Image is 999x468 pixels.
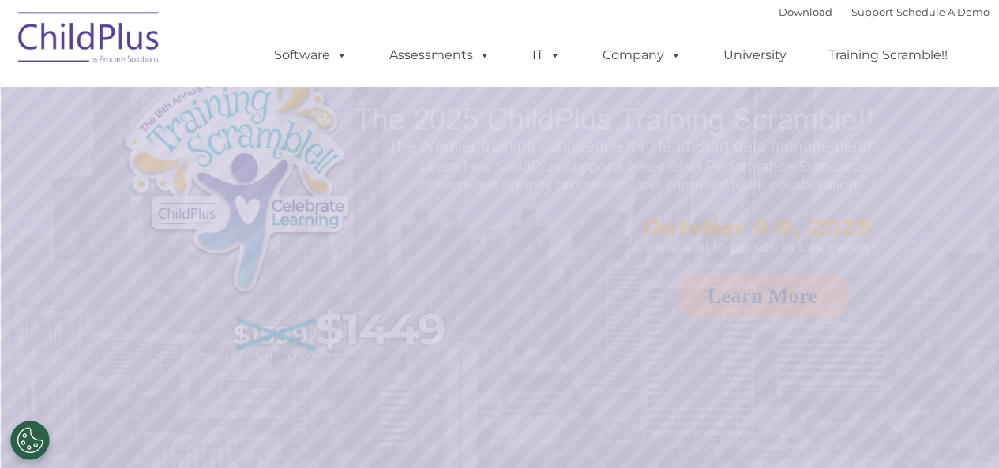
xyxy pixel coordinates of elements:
a: Training Scramble!! [813,39,963,71]
a: Software [258,39,363,71]
a: University [708,39,802,71]
a: Learn More [678,274,847,318]
font: | [779,6,990,18]
a: Schedule A Demo [896,6,990,18]
a: Download [779,6,832,18]
img: ChildPlus by Procare Solutions [10,1,168,80]
a: Assessments [374,39,506,71]
a: IT [516,39,576,71]
button: Cookies Settings [10,421,50,460]
a: Company [587,39,697,71]
a: Support [851,6,893,18]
